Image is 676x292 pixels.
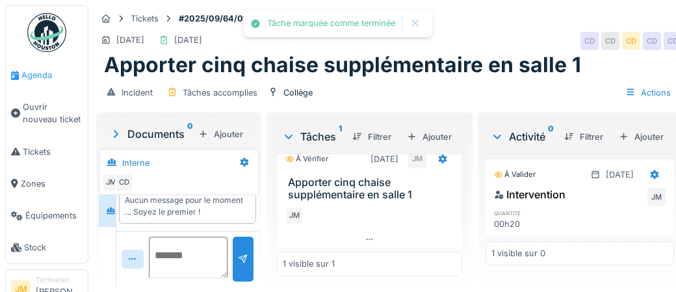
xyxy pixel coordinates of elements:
[267,18,395,29] div: Tâche marquée comme terminée
[36,275,83,285] div: Technicien
[21,178,83,190] span: Zones
[131,12,159,25] div: Tickets
[283,86,313,99] div: Collège
[6,136,88,168] a: Tickets
[125,194,251,218] div: Aucun message pour le moment … Soyez le premier !
[559,128,608,146] div: Filtrer
[548,129,554,144] sup: 0
[402,128,457,146] div: Ajouter
[6,200,88,232] a: Équipements
[494,187,565,202] div: Intervention
[288,176,456,201] h3: Apporter cinq chaise supplémentaire en salle 1
[606,168,634,181] div: [DATE]
[580,32,599,50] div: CD
[6,91,88,135] a: Ouvrir nouveau ticket
[109,126,193,142] div: Documents
[122,86,153,99] div: Incident
[601,32,619,50] div: CD
[122,157,149,169] div: Interne
[102,174,120,192] div: JM
[285,207,304,225] div: JM
[347,128,396,146] div: Filtrer
[370,153,398,165] div: [DATE]
[23,101,83,126] span: Ouvrir nouveau ticket
[21,69,83,81] span: Agenda
[491,247,545,259] div: 1 visible sur 0
[647,188,666,206] div: JM
[174,34,202,46] div: [DATE]
[115,174,133,192] div: CD
[104,53,581,77] h1: Apporter cinq chaise supplémentaire en salle 1
[174,12,269,25] strong: #2025/09/64/01604
[27,13,66,52] img: Badge_color-CXgf-gQk.svg
[6,168,88,200] a: Zones
[643,32,661,50] div: CD
[283,258,335,271] div: 1 visible sur 1
[494,169,536,180] div: À valider
[25,209,83,222] span: Équipements
[183,86,257,99] div: Tâches accomplies
[494,209,549,217] h6: quantité
[408,150,426,168] div: JM
[6,232,88,263] a: Stock
[285,153,328,165] div: À vérifier
[339,129,342,144] sup: 1
[23,146,83,158] span: Tickets
[24,241,83,254] span: Stock
[491,129,554,144] div: Activité
[116,34,144,46] div: [DATE]
[282,129,342,144] div: Tâches
[6,59,88,91] a: Agenda
[614,128,669,146] div: Ajouter
[622,32,640,50] div: CD
[494,218,549,230] div: 00h20
[193,126,248,143] div: Ajouter
[187,126,193,142] sup: 0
